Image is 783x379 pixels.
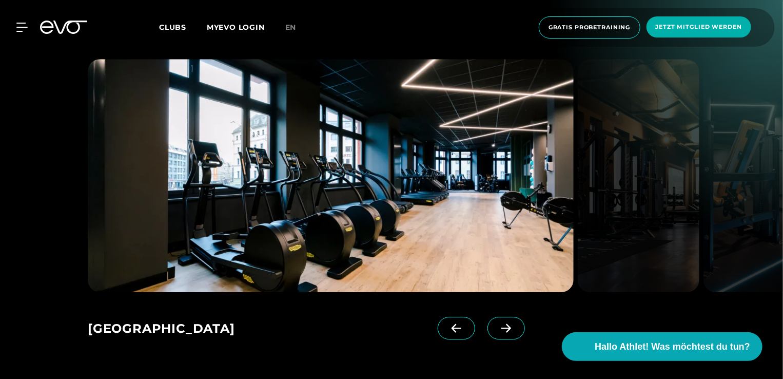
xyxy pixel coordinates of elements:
[595,340,750,354] span: Hallo Athlet! Was möchtest du tun?
[285,22,309,33] a: en
[578,59,699,292] img: evofitness
[285,23,297,32] span: en
[549,23,631,32] span: Gratis Probetraining
[159,23,186,32] span: Clubs
[643,16,754,39] a: Jetzt Mitglied werden
[656,23,742,31] span: Jetzt Mitglied werden
[159,22,207,32] a: Clubs
[88,59,574,292] img: evofitness
[562,332,762,361] button: Hallo Athlet! Was möchtest du tun?
[536,16,643,39] a: Gratis Probetraining
[207,23,265,32] a: MYEVO LOGIN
